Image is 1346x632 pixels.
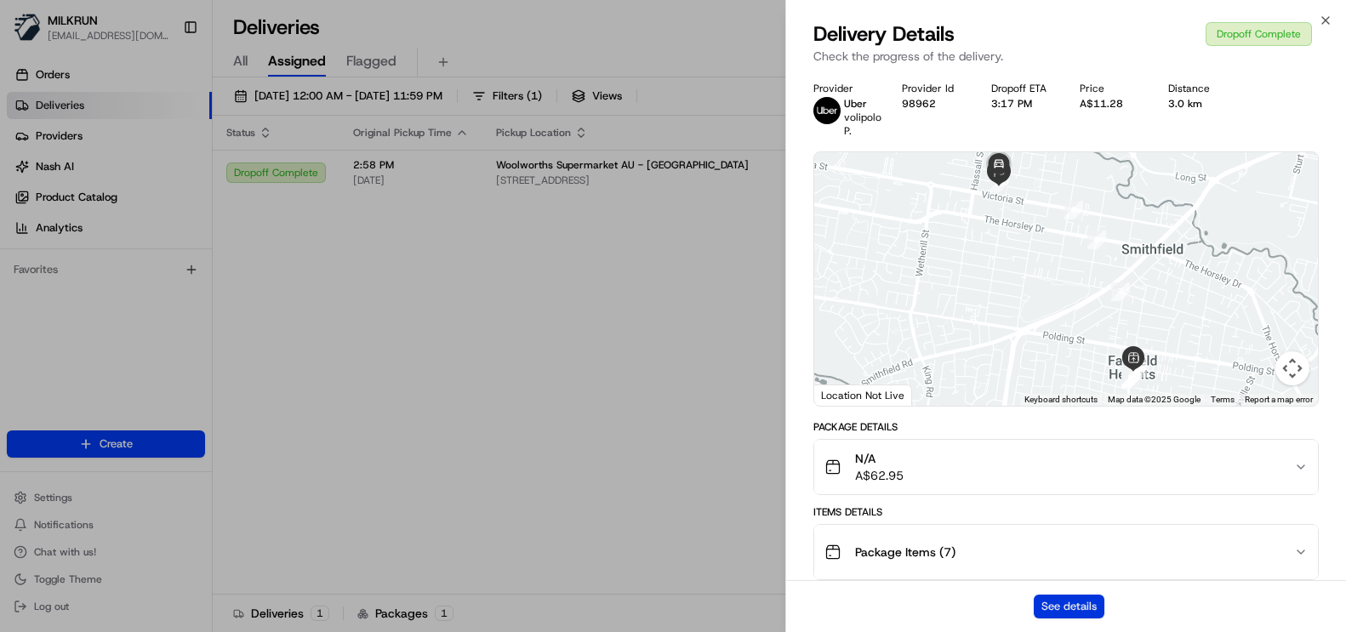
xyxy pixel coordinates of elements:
img: Google [818,384,875,406]
button: Package Items (7) [814,525,1318,579]
div: Provider Id [902,82,963,95]
button: Map camera controls [1275,351,1309,385]
div: 9 [1064,201,1083,219]
div: Package Details [813,420,1319,434]
img: uber-new-logo.jpeg [813,97,841,124]
span: volipolo P. [844,111,881,138]
div: 8 [1087,231,1106,249]
a: Open this area in Google Maps (opens a new window) [818,384,875,406]
button: 98962 [902,97,936,111]
div: Dropoff ETA [991,82,1052,95]
p: Check the progress of the delivery. [813,48,1319,65]
button: See details [1034,595,1104,618]
a: Report a map error [1245,395,1313,404]
button: N/AA$62.95 [814,440,1318,494]
div: 5 [1121,369,1140,388]
span: Package Items ( 7 ) [855,544,955,561]
button: Keyboard shortcuts [1024,394,1098,406]
div: Location Not Live [814,384,912,406]
span: N/A [855,450,904,467]
span: Map data ©2025 Google [1108,395,1201,404]
span: Uber [844,97,867,111]
div: 3:17 PM [991,97,1052,111]
div: A$11.28 [1080,97,1141,111]
div: Price [1080,82,1141,95]
div: Provider [813,82,875,95]
span: A$62.95 [855,467,904,484]
div: 6 [1128,359,1147,378]
div: Distance [1168,82,1229,95]
span: Delivery Details [813,20,955,48]
div: 3.0 km [1168,97,1229,111]
div: 7 [1111,282,1130,301]
div: Items Details [813,505,1319,519]
a: Terms [1211,395,1235,404]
